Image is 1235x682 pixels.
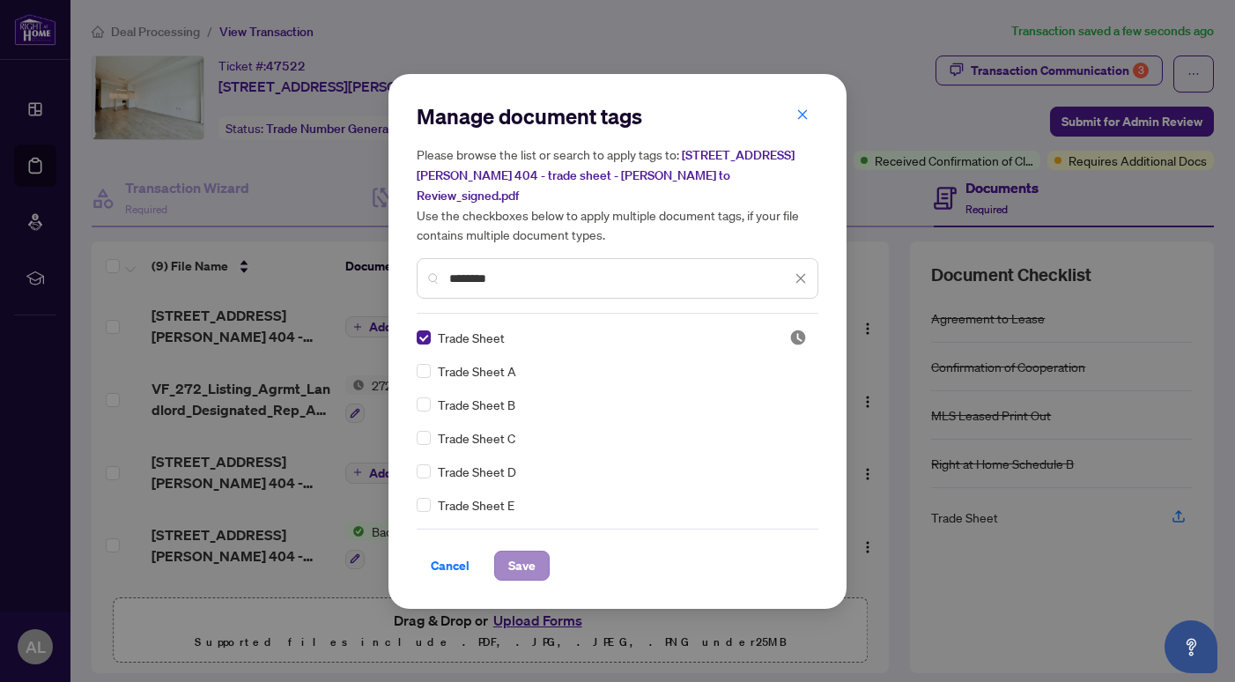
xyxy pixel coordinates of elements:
button: Save [494,551,550,581]
span: Save [508,552,536,580]
img: status [789,329,807,346]
span: Trade Sheet D [438,462,516,481]
span: Trade Sheet C [438,428,515,448]
span: Trade Sheet [438,328,505,347]
button: Cancel [417,551,484,581]
span: Trade Sheet E [438,495,514,515]
h2: Manage document tags [417,102,818,130]
button: Open asap [1165,620,1217,673]
h5: Please browse the list or search to apply tags to: Use the checkboxes below to apply multiple doc... [417,145,818,244]
span: Pending Review [789,329,807,346]
span: close [796,108,809,121]
span: Cancel [431,552,470,580]
span: [STREET_ADDRESS][PERSON_NAME] 404 - trade sheet - [PERSON_NAME] to Review_signed.pdf [417,147,795,204]
span: Trade Sheet A [438,361,516,381]
span: Trade Sheet B [438,395,515,414]
span: close [795,272,807,285]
